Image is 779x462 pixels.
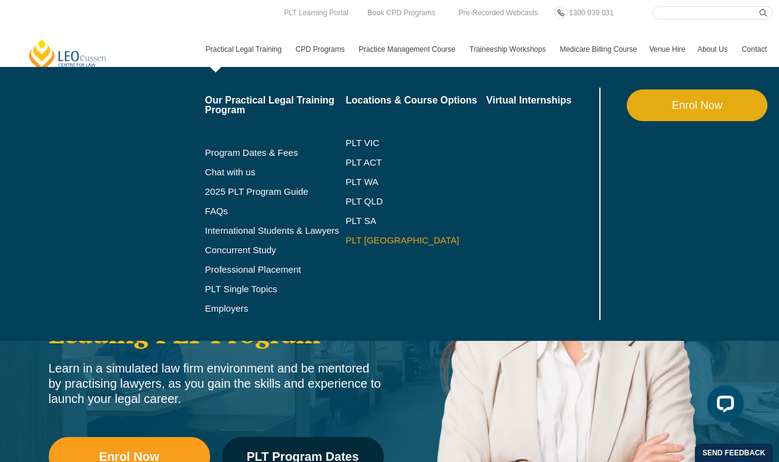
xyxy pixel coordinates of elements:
a: Traineeship Workshops [464,32,554,67]
a: Practice Management Course [353,32,464,67]
iframe: LiveChat chat widget [697,380,749,432]
a: Professional Placement [205,265,346,275]
a: PLT Single Topics [205,284,346,294]
span: 1300 039 031 [569,9,613,17]
a: FAQs [205,206,346,216]
a: CPD Programs [289,32,353,67]
a: Locations & Course Options [345,96,486,105]
a: Enrol Now [627,89,767,121]
a: Virtual Internships [486,96,596,105]
a: Chat with us [205,167,346,177]
a: Pre-Recorded Webcasts [456,6,541,19]
a: Practical Legal Training [200,32,290,67]
a: PLT Learning Portal [281,6,351,19]
a: PLT SA [345,216,486,226]
a: Contact [736,32,773,67]
a: 2025 PLT Program Guide [205,187,315,197]
a: PLT [GEOGRAPHIC_DATA] [345,236,486,245]
a: Venue Hire [643,32,691,67]
a: PLT QLD [345,197,486,206]
a: 1300 039 031 [566,6,616,19]
a: PLT ACT [345,158,486,167]
a: Book CPD Programs [364,6,438,19]
a: Program Dates & Fees [205,148,346,158]
a: Medicare Billing Course [554,32,643,67]
div: Learn in a simulated law firm environment and be mentored by practising lawyers, as you gain the ... [49,361,384,407]
h2: Qualify for Admission with [PERSON_NAME]'s Leading PLT Program [49,257,384,349]
a: Our Practical Legal Training Program [205,96,346,115]
a: International Students & Lawyers [205,226,346,236]
a: [PERSON_NAME] Centre for Law [27,38,108,73]
a: PLT WA [345,177,456,187]
a: Concurrent Study [205,245,346,255]
a: About Us [691,32,735,67]
a: Employers [205,304,346,313]
a: PLT VIC [345,138,486,148]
